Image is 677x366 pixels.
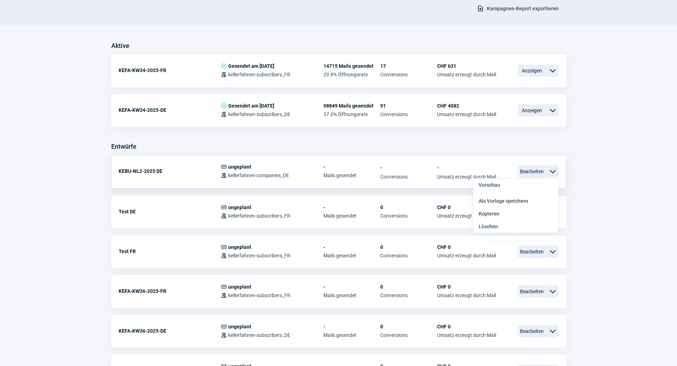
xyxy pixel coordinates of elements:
[228,173,289,178] span: kellerfahnen-companies_DE
[437,164,496,171] span: -
[380,63,437,69] span: 17
[380,253,437,258] span: Conversions
[228,63,274,69] span: Gesendet am [DATE]
[380,164,437,171] span: -
[323,253,380,258] span: Mails gesendet
[437,63,496,69] span: CHF 631
[228,103,274,109] span: Gesendet am [DATE]
[228,293,290,298] span: kellerfahnen-subscribers_FR
[380,213,437,219] span: Conversions
[380,72,437,77] span: Conversions
[437,174,496,180] span: Umsatz erzeugt durch Mail
[228,284,251,290] span: ungeplant
[228,164,251,170] span: ungeplant
[518,285,546,297] span: Bearbeiten
[119,63,221,77] div: KEFA-KW34-2025-FR
[323,72,380,77] span: 29.8% Öffnungsrate
[119,324,221,338] div: KEFA-KW36-2025-DE
[228,332,290,338] span: kellerfahnen-subscribers_DE
[323,332,380,338] span: Mails gesendet
[119,244,221,258] div: Test FR
[518,165,546,177] span: Bearbeiten
[380,332,437,338] span: Conversions
[479,182,500,188] span: Vorschau
[111,141,136,152] h3: Entwürfe
[380,244,437,250] span: 0
[437,324,496,329] span: CHF 0
[323,324,380,329] span: -
[323,164,380,170] span: -
[228,111,290,117] span: kellerfahnen-subscribers_DE
[437,253,496,258] span: Umsatz erzeugt durch Mail
[437,284,496,290] span: CHF 0
[323,173,380,178] span: Mails gesendet
[437,103,496,109] span: CHF 4082
[518,65,546,77] span: Anzeigen
[323,204,380,210] span: -
[119,103,221,117] div: KEFA-KW34-2025-DE
[323,111,380,117] span: 37.0% Öffnungsrate
[437,213,496,219] span: Umsatz erzeugt durch Mail
[228,204,251,210] span: ungeplant
[380,324,437,329] span: 0
[228,244,251,250] span: ungeplant
[487,3,559,14] span: Kampagnen-Report exportieren
[518,325,546,337] span: Bearbeiten
[380,284,437,290] span: 0
[437,244,496,250] span: CHF 0
[119,284,221,298] div: KEFA-KW36-2025-FR
[437,111,496,117] span: Umsatz erzeugt durch Mail
[323,103,380,109] span: 98849 Mails gesendet
[380,174,437,180] span: Conversions
[323,213,380,219] span: Mails gesendet
[479,198,528,204] span: Als Vorlage speichern
[380,103,437,109] span: 91
[323,63,380,69] span: 14715 Mails gesendet
[437,204,496,210] span: CHF 0
[437,293,496,298] span: Umsatz erzeugt durch Mail
[111,40,129,51] h3: Aktive
[323,244,380,250] span: -
[228,253,290,258] span: kellerfahnen-subscribers_FR
[323,293,380,298] span: Mails gesendet
[479,224,498,229] span: Löschen
[380,293,437,298] span: Conversions
[437,332,496,338] span: Umsatz erzeugt durch Mail
[437,72,496,77] span: Umsatz erzeugt durch Mail
[518,104,546,116] span: Anzeigen
[119,164,221,178] div: KEBU-NL2-2025 DE
[380,111,437,117] span: Conversions
[323,284,380,290] span: -
[228,213,290,219] span: kellerfahnen-subscribers_FR
[518,246,546,258] span: Bearbeiten
[469,2,566,15] button: Kampagnen-Report exportieren
[228,72,290,77] span: kellerfahnen-subscribers_FR
[119,204,221,219] div: Test DE
[380,204,437,210] span: 0
[479,211,499,217] span: Kopieren
[228,324,251,329] span: ungeplant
